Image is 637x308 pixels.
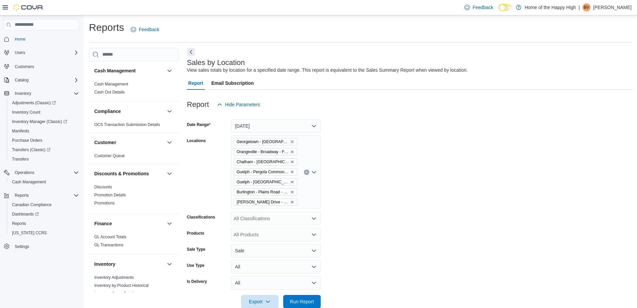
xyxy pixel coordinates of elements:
span: Run Report [290,298,314,305]
a: Dashboards [7,209,82,219]
h3: Discounts & Promotions [94,170,149,177]
button: [DATE] [231,119,321,133]
span: Burlington - Plains Road - Friendly Stranger [237,189,289,195]
span: Customers [15,64,34,69]
span: Inventory Manager (Classic) [9,118,79,126]
button: [US_STATE] CCRS [7,228,82,238]
span: Chatham - [GEOGRAPHIC_DATA] - Fire & Flower [237,159,289,165]
span: Purchase Orders [12,138,42,143]
button: Compliance [166,107,174,115]
div: Finance [89,233,179,254]
button: Users [1,48,82,57]
span: Transfers [12,157,29,162]
span: Guelph - Stone Square Centre - Fire & Flower [234,178,297,186]
button: Finance [94,220,164,227]
span: Users [15,50,25,55]
span: Reports [12,191,79,199]
label: Use Type [187,263,204,268]
span: Transfers (Classic) [9,146,79,154]
span: Canadian Compliance [9,201,79,209]
a: Discounts [94,185,112,189]
a: Promotions [94,201,115,205]
a: Cash Management [9,178,48,186]
a: Canadian Compliance [9,201,54,209]
button: Compliance [94,108,164,115]
button: Catalog [1,75,82,85]
a: Home [12,35,28,43]
button: Operations [1,168,82,177]
button: Cash Management [94,67,164,74]
button: Open list of options [311,216,317,221]
a: Customers [12,63,37,71]
a: Adjustments (Classic) [7,98,82,108]
button: Customer [94,139,164,146]
span: Feedback [139,26,159,33]
span: Georgetown - Mountainview - Fire & Flower [234,138,297,145]
a: Transfers [9,155,31,163]
a: Feedback [128,23,162,36]
span: Operations [15,170,34,175]
span: Reports [12,221,26,226]
span: Adjustments (Classic) [9,99,79,107]
button: Canadian Compliance [7,200,82,209]
button: Next [187,48,195,56]
span: Home [12,35,79,43]
span: Feedback [472,4,493,11]
button: Purchase Orders [7,136,82,145]
a: Transfers (Classic) [7,145,82,155]
a: Customer Queue [94,153,125,158]
span: Guelph - Pergola Commons - Fire & Flower [237,169,289,175]
a: Settings [12,243,32,251]
button: Clear input [304,170,309,175]
button: Catalog [12,76,31,84]
span: Inventory Manager (Classic) [12,119,67,124]
span: Transfers (Classic) [12,147,50,152]
a: GL Transactions [94,243,123,247]
a: Reports [9,220,29,228]
button: Settings [1,242,82,251]
a: Dashboards [9,210,41,218]
button: All [231,260,321,273]
button: Remove Guelph - Stone Square Centre - Fire & Flower from selection in this group [290,180,294,184]
span: Washington CCRS [9,229,79,237]
span: Report [188,76,203,90]
span: BV [584,3,589,11]
label: Is Delivery [187,279,207,284]
a: Inventory Count [9,108,43,116]
div: Compliance [89,121,179,133]
button: Remove Guelph - Pergola Commons - Fire & Flower from selection in this group [290,170,294,174]
button: Open list of options [311,170,317,175]
label: Locations [187,138,206,143]
button: Cash Management [7,177,82,187]
h1: Reports [89,21,124,34]
button: Cash Management [166,67,174,75]
span: Inventory Count Details [94,291,136,296]
a: Cash Management [94,82,128,86]
span: Dashboards [12,211,39,217]
button: Users [12,49,28,57]
span: Inventory Adjustments [94,275,134,280]
label: Date Range [187,122,211,127]
button: Remove Chatham - St. Clair Street - Fire & Flower from selection in this group [290,160,294,164]
button: Inventory [166,260,174,268]
span: Catalog [15,77,28,83]
span: Inventory Count [12,110,40,115]
h3: Inventory [94,261,115,267]
button: Inventory Count [7,108,82,117]
p: | [578,3,580,11]
button: Customers [1,61,82,71]
button: Discounts & Promotions [166,170,174,178]
span: Operations [12,169,79,177]
h3: Customer [94,139,116,146]
span: Orangeville - Broadway - Fire & Flower [234,148,297,156]
p: [PERSON_NAME] [593,3,632,11]
button: Reports [12,191,31,199]
span: Home [15,37,25,42]
div: Benjamin Venning [582,3,591,11]
span: Guelph - Pergola Commons - Fire & Flower [234,168,297,176]
a: Inventory Manager (Classic) [7,117,82,126]
a: OCS Transaction Submission Details [94,122,160,127]
a: Inventory Count Details [94,291,136,296]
